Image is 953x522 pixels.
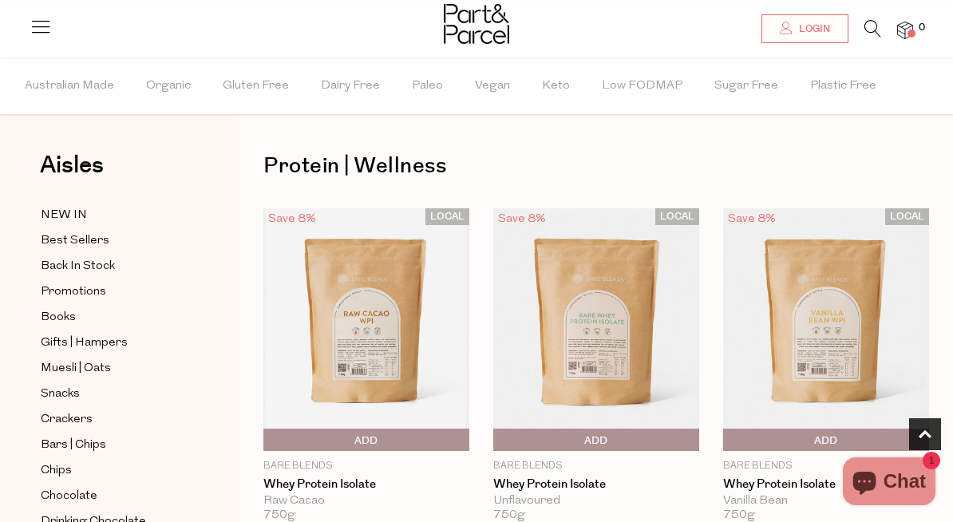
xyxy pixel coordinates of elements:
a: Snacks [41,384,186,404]
span: Keto [542,58,570,114]
a: NEW IN [41,205,186,225]
span: NEW IN [41,206,87,225]
span: Login [795,22,830,36]
span: Chocolate [41,487,97,506]
img: Whey Protein Isolate [493,208,699,452]
p: Bare Blends [493,459,699,473]
span: LOCAL [655,208,699,225]
span: Back In Stock [41,257,115,276]
button: Add To Parcel [723,429,929,451]
a: Bars | Chips [41,435,186,455]
span: LOCAL [425,208,469,225]
a: Back In Stock [41,256,186,276]
div: Save 8% [723,208,781,230]
span: Sugar Free [714,58,778,114]
span: Paleo [412,58,443,114]
span: Crackers [41,410,93,429]
p: Bare Blends [723,459,929,473]
a: Promotions [41,282,186,302]
a: Chocolate [41,486,186,506]
a: Books [41,307,186,327]
span: Dairy Free [321,58,380,114]
span: Gluten Free [223,58,289,114]
span: Snacks [41,385,80,404]
a: Whey Protein Isolate [723,477,929,492]
a: Login [761,14,848,43]
div: Save 8% [493,208,551,230]
a: Whey Protein Isolate [263,477,469,492]
span: 0 [915,21,929,35]
span: Low FODMAP [602,58,682,114]
a: Best Sellers [41,231,186,251]
span: Best Sellers [41,231,109,251]
a: Crackers [41,409,186,429]
div: Save 8% [263,208,321,230]
span: LOCAL [885,208,929,225]
span: Aisles [40,148,104,183]
a: Muesli | Oats [41,358,186,378]
span: Muesli | Oats [41,359,111,378]
span: Chips [41,461,72,480]
a: Chips [41,461,186,480]
span: Plastic Free [810,58,876,114]
span: Vegan [475,58,510,114]
button: Add To Parcel [263,429,469,451]
a: Whey Protein Isolate [493,477,699,492]
span: Promotions [41,283,106,302]
button: Add To Parcel [493,429,699,451]
div: Raw Cacao [263,494,469,508]
span: Australian Made [25,58,114,114]
img: Whey Protein Isolate [263,208,469,452]
span: Books [41,308,76,327]
a: Gifts | Hampers [41,333,186,353]
a: 0 [897,22,913,38]
img: Part&Parcel [444,4,509,44]
span: Gifts | Hampers [41,334,128,353]
inbox-online-store-chat: Shopify online store chat [838,457,940,509]
div: Vanilla Bean [723,494,929,508]
a: Aisles [40,153,104,193]
img: Whey Protein Isolate [723,208,929,452]
div: Unflavoured [493,494,699,508]
span: Organic [146,58,191,114]
p: Bare Blends [263,459,469,473]
h1: Protein | Wellness [263,148,929,184]
span: Bars | Chips [41,436,106,455]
